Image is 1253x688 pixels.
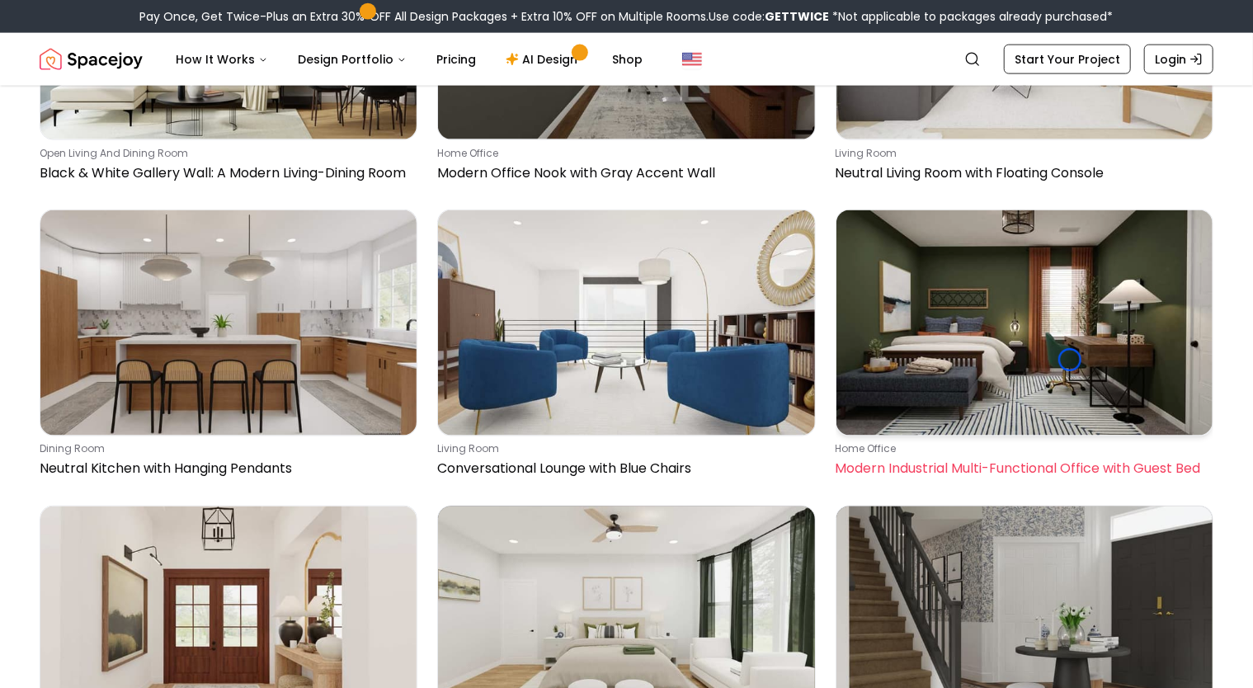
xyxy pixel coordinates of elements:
[437,147,808,160] p: home office
[836,210,1213,436] img: Modern Industrial Multi-Functional Office with Guest Bed
[437,163,808,183] p: Modern Office Nook with Gray Accent Wall
[765,8,830,25] b: GETTWICE
[40,33,1213,86] nav: Global
[40,459,411,479] p: Neutral Kitchen with Hanging Pendants
[40,43,143,76] img: Spacejoy Logo
[1004,45,1131,74] a: Start Your Project
[836,163,1207,183] p: Neutral Living Room with Floating Console
[437,443,808,456] p: living room
[285,43,420,76] button: Design Portfolio
[492,43,596,76] a: AI Design
[599,43,656,76] a: Shop
[709,8,830,25] span: Use code:
[836,443,1207,456] p: home office
[40,210,417,436] img: Neutral Kitchen with Hanging Pendants
[682,49,702,69] img: United States
[40,147,411,160] p: open living and dining room
[1144,45,1213,74] a: Login
[40,43,143,76] a: Spacejoy
[437,210,815,487] a: Conversational Lounge with Blue Chairsliving roomConversational Lounge with Blue Chairs
[40,443,411,456] p: dining room
[163,43,656,76] nav: Main
[836,147,1207,160] p: living room
[830,8,1114,25] span: *Not applicable to packages already purchased*
[423,43,489,76] a: Pricing
[40,210,417,487] a: Neutral Kitchen with Hanging Pendantsdining roomNeutral Kitchen with Hanging Pendants
[836,210,1213,487] a: Modern Industrial Multi-Functional Office with Guest Bedhome officeModern Industrial Multi-Functi...
[163,43,281,76] button: How It Works
[836,459,1207,479] p: Modern Industrial Multi-Functional Office with Guest Bed
[40,163,411,183] p: Black & White Gallery Wall: A Modern Living-Dining Room
[437,459,808,479] p: Conversational Lounge with Blue Chairs
[140,8,1114,25] div: Pay Once, Get Twice-Plus an Extra 30% OFF All Design Packages + Extra 10% OFF on Multiple Rooms.
[438,210,814,436] img: Conversational Lounge with Blue Chairs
